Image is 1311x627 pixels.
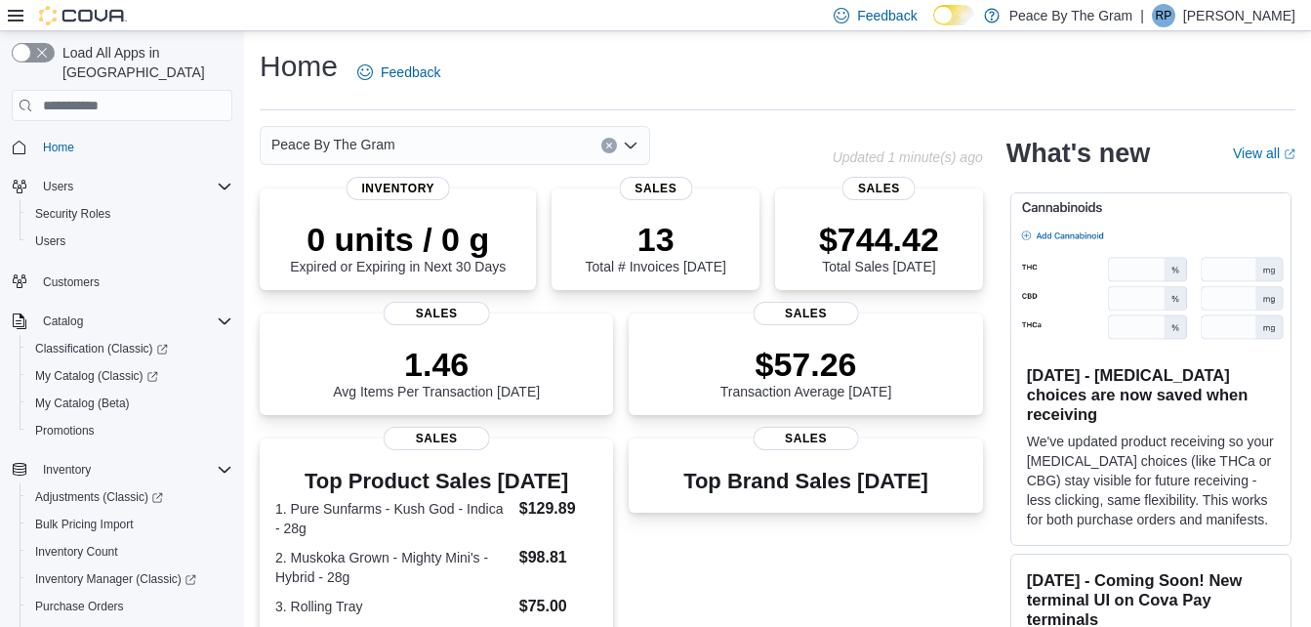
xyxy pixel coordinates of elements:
span: Security Roles [35,206,110,222]
span: Users [27,230,232,253]
a: Adjustments (Classic) [27,485,171,509]
dd: $98.81 [519,546,598,569]
a: Users [27,230,73,253]
div: Rob Pranger [1152,4,1175,27]
p: $57.26 [720,345,892,384]
div: Transaction Average [DATE] [720,345,892,399]
button: Users [35,175,81,198]
p: 0 units / 0 g [290,220,506,259]
span: Adjustments (Classic) [27,485,232,509]
span: Purchase Orders [27,595,232,618]
div: Avg Items Per Transaction [DATE] [333,345,540,399]
span: Bulk Pricing Import [35,517,134,532]
p: [PERSON_NAME] [1183,4,1295,27]
a: Promotions [27,419,102,442]
dt: 1. Pure Sunfarms - Kush God - Indica - 28g [275,499,512,538]
p: $744.42 [819,220,939,259]
button: Home [4,133,240,161]
button: Purchase Orders [20,593,240,620]
span: My Catalog (Classic) [27,364,232,388]
span: Classification (Classic) [35,341,168,356]
dd: $129.89 [519,497,598,521]
h1: Home [260,47,338,86]
a: Adjustments (Classic) [20,483,240,511]
a: Inventory Manager (Classic) [27,567,204,591]
p: 1.46 [333,345,540,384]
button: Users [20,228,240,255]
h3: [DATE] - [MEDICAL_DATA] choices are now saved when receiving [1027,365,1275,424]
button: My Catalog (Beta) [20,390,240,417]
span: Sales [753,427,859,450]
p: Updated 1 minute(s) ago [833,149,983,165]
span: Sales [619,177,692,200]
div: Total Sales [DATE] [819,220,939,274]
a: View allExternal link [1233,146,1295,161]
dd: $75.00 [519,595,598,618]
dt: 2. Muskoka Grown - Mighty Mini's - Hybrid - 28g [275,548,512,587]
button: Inventory Count [20,538,240,565]
button: Catalog [4,308,240,335]
span: Sales [753,302,859,325]
p: Peace By The Gram [1009,4,1133,27]
span: Adjustments (Classic) [35,489,163,505]
span: Security Roles [27,202,232,226]
h3: Top Brand Sales [DATE] [683,470,928,493]
h2: What's new [1006,138,1150,169]
span: Inventory Count [27,540,232,564]
span: Home [43,140,74,155]
span: Inventory Manager (Classic) [35,571,196,587]
span: Feedback [857,6,917,25]
button: Security Roles [20,200,240,228]
svg: External link [1284,148,1295,160]
a: Bulk Pricing Import [27,513,142,536]
a: Feedback [349,53,448,92]
a: My Catalog (Beta) [27,392,138,415]
button: Open list of options [623,138,638,153]
span: Catalog [43,313,83,329]
div: Total # Invoices [DATE] [586,220,726,274]
span: Users [35,233,65,249]
span: Home [35,135,232,159]
a: Inventory Count [27,540,126,564]
button: Bulk Pricing Import [20,511,240,538]
button: Promotions [20,417,240,444]
button: Inventory [4,456,240,483]
span: Classification (Classic) [27,337,232,360]
span: Inventory Manager (Classic) [27,567,232,591]
span: Catalog [35,310,232,333]
a: My Catalog (Classic) [20,362,240,390]
a: Home [35,136,82,159]
span: Bulk Pricing Import [27,513,232,536]
button: Clear input [601,138,617,153]
button: Catalog [35,310,91,333]
span: Sales [384,427,490,450]
span: Inventory [346,177,450,200]
span: Users [35,175,232,198]
a: Classification (Classic) [27,337,176,360]
span: Inventory Count [35,544,118,560]
p: We've updated product receiving so your [MEDICAL_DATA] choices (like THCa or CBG) stay visible fo... [1027,432,1275,529]
span: Peace By The Gram [271,133,395,156]
span: Promotions [27,419,232,442]
span: Customers [43,274,100,290]
span: Load All Apps in [GEOGRAPHIC_DATA] [55,43,232,82]
a: My Catalog (Classic) [27,364,166,388]
button: Users [4,173,240,200]
button: Inventory [35,458,99,481]
span: Sales [842,177,916,200]
span: RP [1156,4,1172,27]
span: Users [43,179,73,194]
h3: Top Product Sales [DATE] [275,470,597,493]
div: Expired or Expiring in Next 30 Days [290,220,506,274]
span: Purchase Orders [35,599,124,614]
img: Cova [39,6,127,25]
span: Feedback [381,63,440,82]
p: | [1140,4,1144,27]
a: Customers [35,271,107,294]
span: Customers [35,269,232,293]
span: My Catalog (Beta) [27,392,232,415]
span: Sales [384,302,490,325]
a: Purchase Orders [27,595,132,618]
span: My Catalog (Classic) [35,368,158,384]
a: Inventory Manager (Classic) [20,565,240,593]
